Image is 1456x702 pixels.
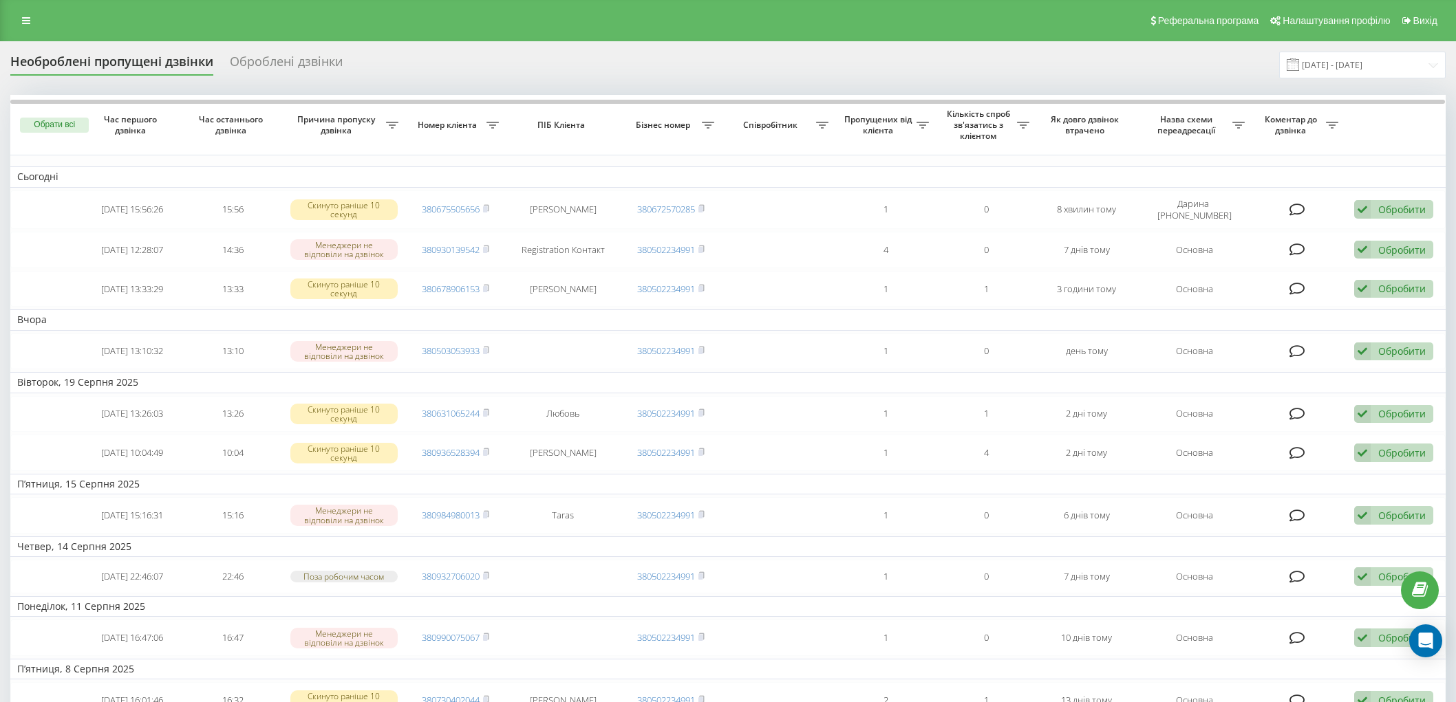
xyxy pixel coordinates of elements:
[637,344,695,357] a: 380502234991
[1144,114,1232,135] span: Назва схеми переадресації
[82,190,182,229] td: [DATE] 15:56:26
[506,190,621,229] td: [PERSON_NAME]
[1137,333,1252,370] td: Основна
[1378,243,1426,256] div: Обробити
[290,114,385,135] span: Причина пропуску дзвінка
[290,628,398,648] div: Менеджери не відповіли на дзвінок
[182,497,283,534] td: 15:16
[637,509,695,521] a: 380502234991
[835,497,936,534] td: 1
[10,54,213,76] div: Необроблені пропущені дзвінки
[936,333,1036,370] td: 0
[936,232,1036,268] td: 0
[194,114,272,135] span: Час останнього дзвінка
[10,309,1446,330] td: Вчора
[835,435,936,471] td: 1
[82,396,182,432] td: [DATE] 13:26:03
[182,435,283,471] td: 10:04
[82,333,182,370] td: [DATE] 13:10:32
[835,333,936,370] td: 1
[1137,271,1252,307] td: Основна
[1036,619,1137,656] td: 10 днів тому
[422,203,480,215] a: 380675505656
[1036,497,1137,534] td: 6 днів тому
[936,190,1036,229] td: 0
[835,560,936,593] td: 1
[422,243,480,256] a: 380930139542
[10,536,1446,557] td: Четвер, 14 Серпня 2025
[1137,560,1252,593] td: Основна
[628,120,702,131] span: Бізнес номер
[835,190,936,229] td: 1
[290,278,398,299] div: Скинуто раніше 10 секунд
[182,271,283,307] td: 13:33
[936,497,1036,534] td: 0
[637,631,695,644] a: 380502234991
[182,619,283,656] td: 16:47
[82,560,182,593] td: [DATE] 22:46:07
[10,372,1446,393] td: Вівторок, 19 Серпня 2025
[1137,396,1252,432] td: Основна
[506,435,621,471] td: [PERSON_NAME]
[1378,407,1426,420] div: Обробити
[1036,333,1137,370] td: день тому
[1036,435,1137,471] td: 2 дні тому
[1137,190,1252,229] td: Дарина [PHONE_NUMBER]
[637,407,695,419] a: 380502234991
[637,203,695,215] a: 380672570285
[1378,203,1426,216] div: Обробити
[290,571,398,582] div: Поза робочим часом
[835,619,936,656] td: 1
[506,232,621,268] td: Registration Контакт
[182,560,283,593] td: 22:46
[1378,344,1426,358] div: Обробити
[182,232,283,268] td: 14:36
[290,443,398,463] div: Скинуто раніше 10 секунд
[422,509,480,521] a: 380984980013
[1137,232,1252,268] td: Основна
[422,344,480,357] a: 380503053933
[1413,15,1437,26] span: Вихід
[82,497,182,534] td: [DATE] 15:16:31
[422,446,480,459] a: 380936528394
[230,54,343,76] div: Оброблені дзвінки
[182,190,283,229] td: 15:56
[10,659,1446,679] td: П’ятниця, 8 Серпня 2025
[1036,190,1137,229] td: 8 хвилин тому
[182,333,283,370] td: 13:10
[637,283,695,295] a: 380502234991
[290,341,398,362] div: Менеджери не відповіли на дзвінок
[1048,114,1126,135] span: Як довго дзвінок втрачено
[82,271,182,307] td: [DATE] 13:33:29
[1137,435,1252,471] td: Основна
[1283,15,1390,26] span: Налаштування профілю
[943,109,1017,141] span: Кількість спроб зв'язатись з клієнтом
[1378,282,1426,295] div: Обробити
[1378,509,1426,522] div: Обробити
[835,232,936,268] td: 4
[1259,114,1326,135] span: Коментар до дзвінка
[936,396,1036,432] td: 1
[835,396,936,432] td: 1
[422,407,480,419] a: 380631065244
[1036,396,1137,432] td: 2 дні тому
[506,396,621,432] td: Любовь
[82,435,182,471] td: [DATE] 10:04:49
[1036,232,1137,268] td: 7 днів тому
[506,271,621,307] td: [PERSON_NAME]
[842,114,917,135] span: Пропущених від клієнта
[422,283,480,295] a: 380678906153
[637,570,695,582] a: 380502234991
[1137,619,1252,656] td: Основна
[412,120,486,131] span: Номер клієнта
[936,619,1036,656] td: 0
[1378,570,1426,583] div: Обробити
[1137,497,1252,534] td: Основна
[1036,560,1137,593] td: 7 днів тому
[936,560,1036,593] td: 0
[290,239,398,260] div: Менеджери не відповіли на дзвінок
[506,497,621,534] td: Taras
[422,631,480,644] a: 380990075067
[637,446,695,459] a: 380502234991
[422,570,480,582] a: 380932706020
